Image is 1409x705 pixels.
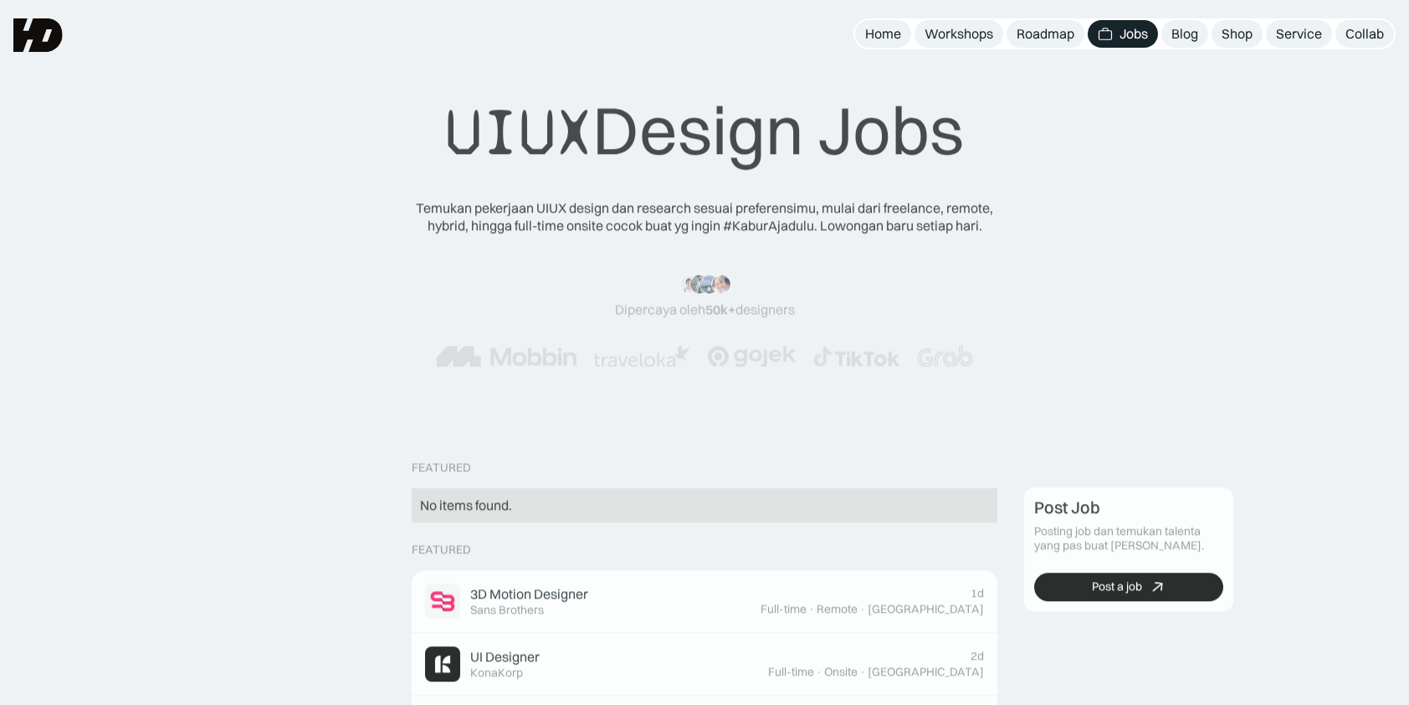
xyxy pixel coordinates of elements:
[859,602,866,616] div: ·
[412,633,997,696] a: Job ImageUI DesignerKonaKorp2dFull-time·Onsite·[GEOGRAPHIC_DATA]
[425,646,460,682] img: Job Image
[768,665,814,679] div: Full-time
[971,586,984,600] div: 1d
[859,665,866,679] div: ·
[925,25,993,43] div: Workshops
[1007,20,1084,48] a: Roadmap
[470,603,544,617] div: Sans Brothers
[470,666,523,680] div: KonaKorp
[1212,20,1263,48] a: Shop
[445,92,592,172] span: UIUX
[761,602,807,616] div: Full-time
[868,665,984,679] div: [GEOGRAPHIC_DATA]
[445,90,964,172] div: Design Jobs
[824,665,858,679] div: Onsite
[1335,20,1394,48] a: Collab
[971,649,984,663] div: 2d
[816,665,822,679] div: ·
[412,570,997,633] a: Job Image3D Motion DesignerSans Brothers1dFull-time·Remote·[GEOGRAPHIC_DATA]
[425,584,460,619] img: Job Image
[915,20,1003,48] a: Workshops
[1034,573,1223,601] a: Post a job
[1266,20,1332,48] a: Service
[412,543,471,557] div: Featured
[868,602,984,616] div: [GEOGRAPHIC_DATA]
[470,648,540,666] div: UI Designer
[1161,20,1208,48] a: Blog
[865,25,901,43] div: Home
[1088,20,1158,48] a: Jobs
[615,301,795,318] div: Dipercaya oleh designers
[817,602,858,616] div: Remote
[1222,25,1253,43] div: Shop
[808,602,815,616] div: ·
[420,497,989,514] div: No items found.
[1034,498,1100,518] div: Post Job
[1034,525,1223,553] div: Posting job dan temukan talenta yang pas buat [PERSON_NAME].
[855,20,911,48] a: Home
[1345,25,1384,43] div: Collab
[470,585,588,603] div: 3D Motion Designer
[1120,25,1148,43] div: Jobs
[403,199,1006,234] div: Temukan pekerjaan UIUX design dan research sesuai preferensimu, mulai dari freelance, remote, hyb...
[1092,580,1142,594] div: Post a job
[1017,25,1074,43] div: Roadmap
[1276,25,1322,43] div: Service
[412,461,471,476] div: Featured
[705,301,735,317] span: 50k+
[1171,25,1198,43] div: Blog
